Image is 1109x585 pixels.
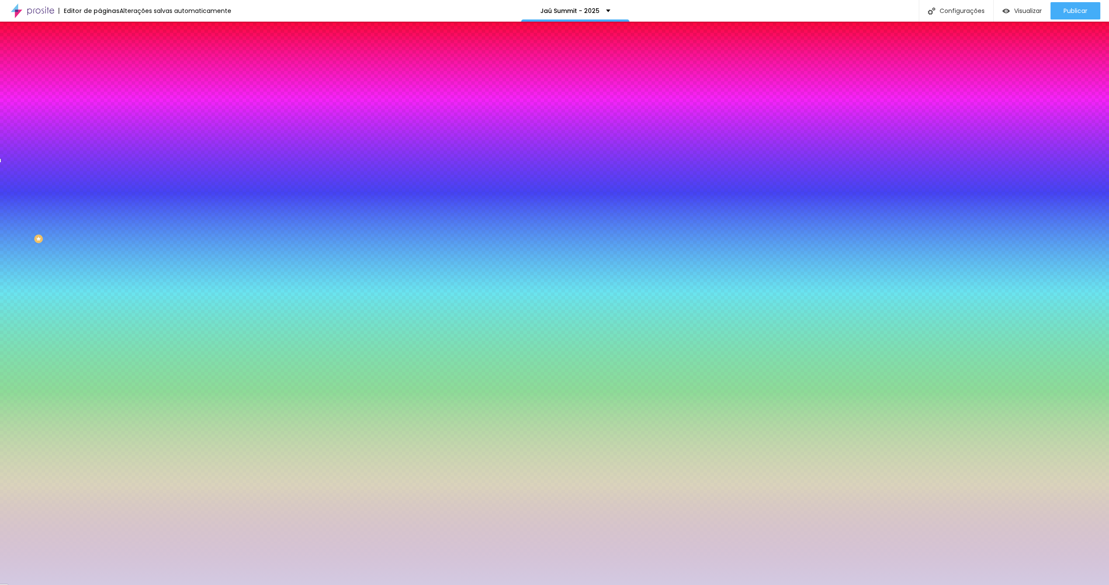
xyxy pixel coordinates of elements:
[1051,2,1100,19] button: Publicar
[928,7,935,15] img: Icone
[1064,7,1087,14] span: Publicar
[1014,7,1042,14] span: Visualizar
[120,8,231,14] div: Alterações salvas automaticamente
[1002,7,1010,15] img: view-1.svg
[540,8,600,14] p: Jaú Summit - 2025
[994,2,1051,19] button: Visualizar
[58,8,120,14] div: Editor de páginas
